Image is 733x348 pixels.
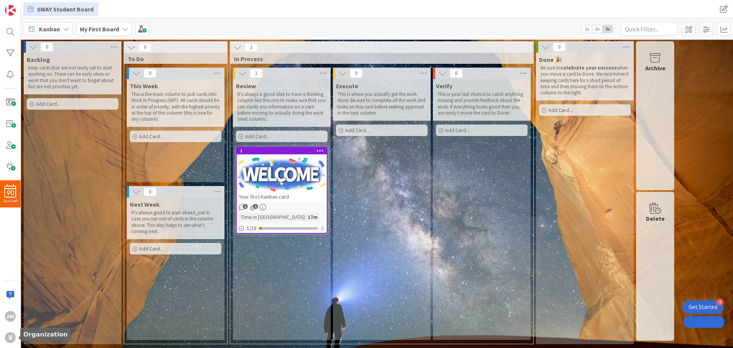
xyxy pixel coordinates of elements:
[36,100,60,107] span: Add Card...
[305,213,306,221] span: :
[243,204,248,209] span: 1
[561,65,617,71] strong: celebrate your success
[5,5,16,16] img: Visit kanbanzone.com
[247,224,257,232] span: 1/18
[131,210,220,235] p: It's always good to plan ahead, just in case you run out of cards in the column above. This also ...
[144,187,157,196] span: 0
[130,82,158,90] span: This Week
[139,245,163,252] span: Add Card...
[5,311,16,322] div: AM
[337,91,426,116] p: This is where you actually get the work done. Be sure to complete all the work and tasks on this ...
[436,82,452,90] span: Verify
[350,69,363,78] span: 0
[27,56,50,63] span: Backlog
[445,127,470,134] span: Add Card...
[345,127,370,134] span: Add Card...
[144,69,157,78] span: 0
[541,65,629,96] p: Be sure to when you move a card to Done. We recommend keeping cards here for s short period of ti...
[23,331,68,338] h5: Organization
[553,42,566,52] span: 0
[548,107,573,113] span: Add Card...
[621,22,678,36] input: Quick Filter...
[245,43,258,52] span: 1
[646,214,665,223] div: Delete
[239,213,305,221] div: Time in [GEOGRAPHIC_DATA]
[40,42,53,52] span: 0
[240,148,327,154] div: 1
[250,69,263,78] span: 1
[234,55,524,63] span: In Process
[128,55,218,63] span: To Do
[450,69,463,78] span: 0
[645,63,665,73] div: Archive
[602,25,613,33] span: 3x
[80,25,119,33] b: My First Board
[253,204,258,209] span: 1
[39,24,60,34] span: Kanban
[336,82,358,90] span: Execute
[689,303,717,311] div: Get Started
[245,133,270,140] span: Add Card...
[237,91,326,122] p: It's always a good idea to have a thinking column like this one to make sure that you can clarify...
[237,147,327,154] div: 1
[683,301,723,314] div: Open Get Started checklist, remaining modules: 4
[23,2,98,16] a: SWAY Student Board
[438,91,526,116] p: This is your last chance to catch anything missing and provide feedback about the work. If everyt...
[37,5,94,14] span: SWAY Student Board
[131,91,220,122] p: This is the main column to pull cards into Work In Progress (WIP). All cards should be in order o...
[237,147,327,202] div: 1Your first Kanban card
[237,192,327,202] div: Your first Kanban card
[139,133,163,140] span: Add Card...
[539,56,562,63] span: Done 🎉
[139,43,152,52] span: 0
[306,213,320,221] div: 17m
[236,82,256,90] span: Review
[28,65,117,90] p: Keep cards that are not ready yet to start working on. These can be early ideas or work that you ...
[5,332,16,343] div: V
[582,25,592,33] span: 1x
[592,25,602,33] span: 2x
[130,201,160,208] span: Next Week
[6,190,14,196] span: 90
[717,299,723,306] div: 4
